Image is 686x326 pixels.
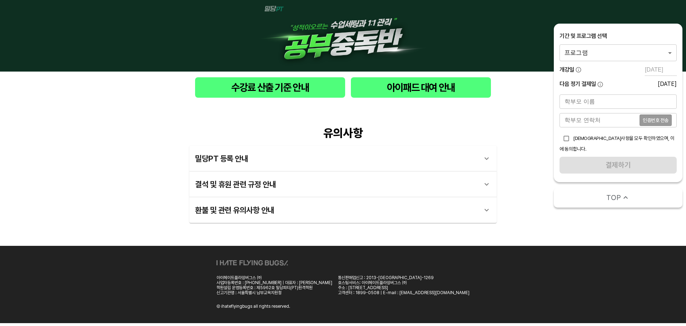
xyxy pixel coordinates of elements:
div: 유의사항 [189,126,497,140]
div: 결석 및 휴원 관련 규정 안내 [189,171,497,197]
div: 주소 : [STREET_ADDRESS] [338,285,469,290]
span: [DEMOGRAPHIC_DATA]사항을 모두 확인하였으며, 이에 동의합니다. [560,135,675,152]
div: 아이헤이트플라잉버그스 ㈜ [217,275,332,280]
span: 수강료 산출 기준 안내 [201,80,339,95]
div: 고객센터 : 1899-0508 | E-mail : [EMAIL_ADDRESS][DOMAIN_NAME] [338,290,469,295]
div: 기간 및 프로그램 선택 [560,32,677,40]
div: 환불 및 관련 유의사항 안내 [189,197,497,223]
div: [DATE] [658,81,677,87]
div: 밀당PT 등록 안내 [195,150,478,167]
input: 학부모 이름을 입력해주세요 [560,94,677,109]
img: ihateflyingbugs [217,260,288,266]
button: TOP [554,188,682,208]
span: 다음 정기 결제일 [560,80,596,88]
span: 아이패드 대여 안내 [357,80,485,95]
div: Ⓒ ihateflyingbugs all rights reserved. [217,304,290,309]
span: 개강일 [560,66,574,74]
div: 통신판매업신고 : 2013-[GEOGRAPHIC_DATA]-1269 [338,275,469,280]
div: 결석 및 휴원 관련 규정 안내 [195,176,478,193]
div: 사업자등록번호 : [PHONE_NUMBER] | 대표자 : [PERSON_NAME] [217,280,332,285]
button: 수강료 산출 기준 안내 [195,77,345,98]
div: 신고기관명 : 서울특별시 남부교육지원청 [217,290,332,295]
button: 아이패드 대여 안내 [351,77,491,98]
span: TOP [606,193,621,203]
input: 학부모 연락처를 입력해주세요 [560,113,640,127]
div: 프로그램 [560,44,677,61]
div: 환불 및 관련 유의사항 안내 [195,201,478,219]
div: 학원설립 운영등록번호 : 제5962호 밀당피티(PT)원격학원 [217,285,332,290]
div: 밀당PT 등록 안내 [189,146,497,171]
img: 1 [257,6,429,66]
div: 호스팅서비스: 아이헤이트플라잉버그스 ㈜ [338,280,469,285]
